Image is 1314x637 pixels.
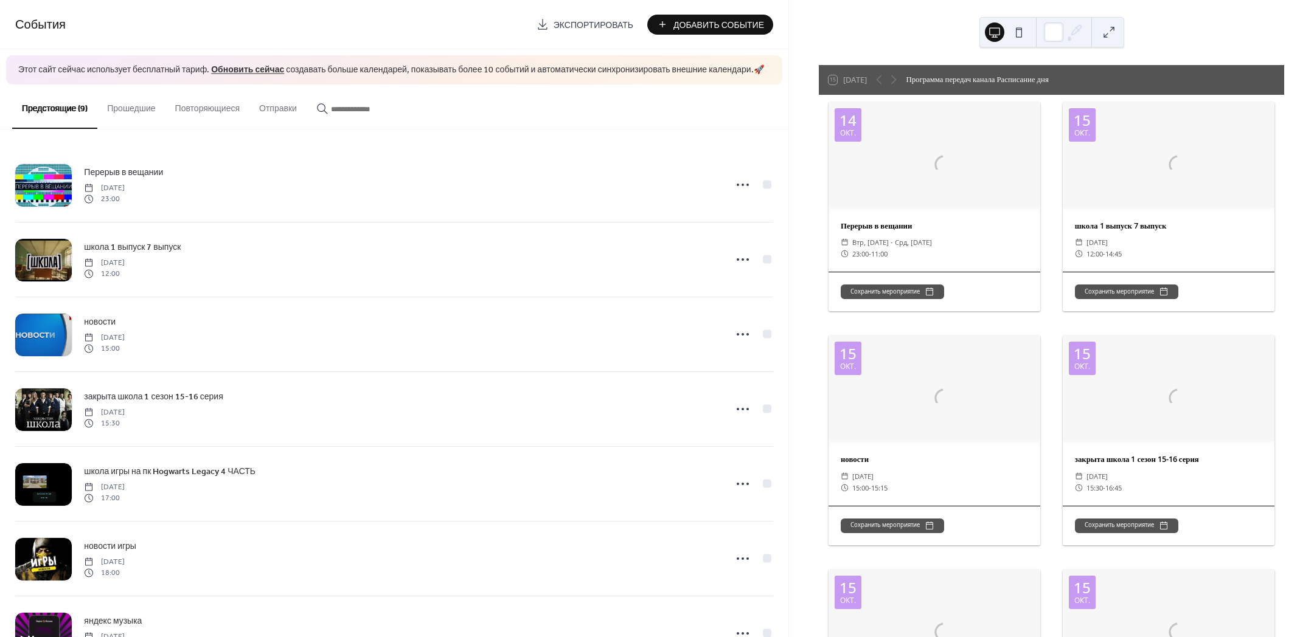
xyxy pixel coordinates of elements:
[673,19,764,32] span: Добавить Событие
[18,64,764,77] span: Этот сайт сейчас использует бесплатный тариф. создавать больше календарей, показывать более 10 со...
[84,540,136,553] span: новости игры
[84,241,181,253] span: школа 1 выпуск 7 выпуск
[1074,580,1091,595] div: 15
[1075,482,1083,494] div: ​
[871,248,888,260] span: 11:00
[84,390,223,403] span: закрыта школа 1 сезон 15-16 серия
[1075,518,1178,533] button: Сохранить мероприятие
[1074,129,1090,137] div: окт.
[906,74,1048,85] div: Программа передач канала Расписание дня
[852,470,874,482] span: [DATE]
[527,15,642,35] a: Экспортировать
[1075,284,1178,299] button: Сохранить мероприятие
[84,257,125,268] span: [DATE]
[1103,482,1105,494] span: -
[84,418,125,429] span: 15:30
[12,84,97,129] button: Предстоящие (9)
[84,407,125,418] span: [DATE]
[841,236,849,248] div: ​
[1063,220,1274,232] div: школа 1 выпуск 7 выпуск
[839,346,857,361] div: 15
[84,240,181,254] a: школа 1 выпуск 7 выпуск
[84,269,125,280] span: 12:00
[869,248,871,260] span: -
[84,166,163,179] span: Перерыв в вещании
[84,390,223,404] a: закрыта школа 1 сезон 15-16 серия
[1063,453,1274,465] div: закрыта школа 1 сезон 15-16 серия
[841,470,849,482] div: ​
[84,182,125,193] span: [DATE]
[84,343,125,354] span: 15:00
[1075,470,1083,482] div: ​
[84,165,163,179] a: Перерыв в вещании
[1086,248,1103,260] span: 12:00
[1086,470,1108,482] span: [DATE]
[840,129,856,137] div: окт.
[829,220,1040,232] div: Перерыв в вещании
[554,19,633,32] span: Экспортировать
[84,315,116,329] a: новости
[840,363,856,370] div: окт.
[1074,113,1091,128] div: 15
[840,597,856,604] div: окт.
[869,482,871,494] span: -
[841,248,849,260] div: ​
[165,84,249,128] button: Повторяющиеся
[829,453,1040,465] div: новости
[852,248,869,260] span: 23:00
[1074,346,1091,361] div: 15
[841,284,944,299] button: Сохранить мероприятие
[84,481,125,492] span: [DATE]
[84,556,125,567] span: [DATE]
[84,332,125,343] span: [DATE]
[97,84,165,128] button: Прошедшие
[1086,482,1103,494] span: 15:30
[84,614,142,628] a: яндекс музыка
[1075,236,1083,248] div: ​
[1105,248,1122,260] span: 14:45
[1103,248,1105,260] span: -
[84,465,255,478] span: школа игры на пк Hogwarts Legacy 4 ЧАСТЬ
[84,568,125,579] span: 18:00
[84,539,136,553] a: новости игры
[211,62,284,78] a: Обновить сейчас
[839,113,857,128] div: 14
[841,482,849,494] div: ​
[1074,597,1090,604] div: окт.
[1105,482,1122,494] span: 16:45
[15,13,66,37] span: События
[841,518,944,533] button: Сохранить мероприятие
[871,482,888,494] span: 15:15
[84,315,116,328] span: новости
[1075,248,1083,260] div: ​
[647,15,773,35] button: Добавить Событие
[84,194,125,205] span: 23:00
[1086,236,1108,248] span: [DATE]
[852,482,869,494] span: 15:00
[249,84,307,128] button: Отправки
[839,580,857,595] div: 15
[1074,363,1090,370] div: окт.
[84,493,125,504] span: 17:00
[84,615,142,627] span: яндекс музыка
[852,236,932,248] span: втр, [DATE] - срд, [DATE]
[84,464,255,478] a: школа игры на пк Hogwarts Legacy 4 ЧАСТЬ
